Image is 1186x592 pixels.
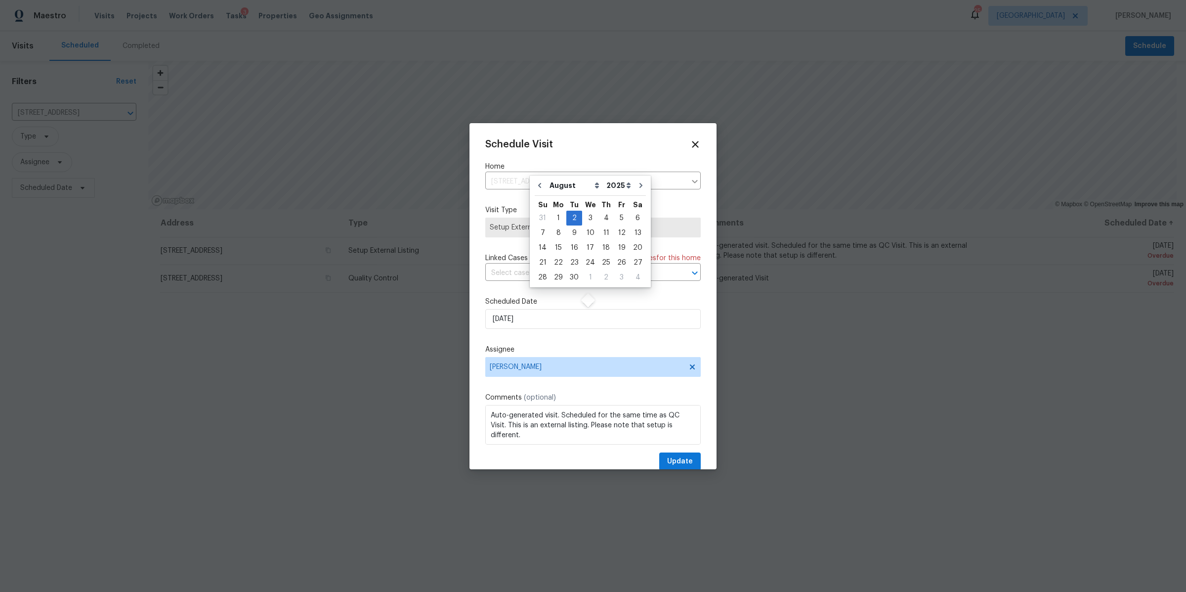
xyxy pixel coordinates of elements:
abbr: Sunday [538,201,548,208]
input: M/D/YYYY [485,309,701,329]
div: Thu Sep 04 2025 [598,211,614,226]
div: Sun Sep 07 2025 [535,226,551,240]
div: Mon Sep 22 2025 [551,255,566,270]
div: Fri Sep 05 2025 [614,211,630,226]
div: 6 [630,211,646,225]
div: Wed Oct 01 2025 [582,270,598,285]
div: Thu Sep 25 2025 [598,255,614,270]
div: 4 [598,211,614,225]
div: 2 [566,211,582,225]
div: Sat Sep 13 2025 [630,226,646,240]
div: Sun Sep 21 2025 [535,255,551,270]
abbr: Wednesday [585,201,596,208]
span: There are case s for this home [602,253,701,263]
label: Assignee [485,345,701,355]
span: Linked Cases [485,253,528,263]
div: Tue Sep 16 2025 [566,240,582,255]
label: Home [485,162,701,172]
label: Scheduled Date [485,297,701,307]
div: 5 [614,211,630,225]
div: 20 [630,241,646,255]
div: 21 [535,256,551,270]
div: Mon Sep 29 2025 [551,270,566,285]
div: Tue Sep 09 2025 [566,226,582,240]
div: Sat Sep 06 2025 [630,211,646,226]
div: 31 [535,211,551,225]
div: Fri Sep 12 2025 [614,226,630,240]
button: Open [688,266,702,280]
div: Sun Sep 28 2025 [535,270,551,285]
div: Thu Sep 18 2025 [598,240,614,255]
div: Wed Sep 03 2025 [582,211,598,226]
span: [PERSON_NAME] [490,363,683,371]
label: Visit Type [485,205,701,215]
div: 2 [598,271,614,284]
div: 15 [551,241,566,255]
div: Fri Sep 19 2025 [614,240,630,255]
div: 4 [630,271,646,284]
div: 17 [582,241,598,255]
button: Go to next month [634,176,648,195]
div: Sun Aug 31 2025 [535,211,551,226]
div: Sat Sep 20 2025 [630,240,646,255]
div: 13 [630,226,646,240]
div: 10 [582,226,598,240]
div: 28 [535,271,551,284]
span: (optional) [524,394,556,401]
div: Tue Sep 02 2025 [566,211,582,226]
span: Update [667,455,693,468]
button: Update [659,453,701,471]
div: 1 [551,211,566,225]
div: 29 [551,271,566,284]
div: 18 [598,241,614,255]
div: 14 [535,241,551,255]
div: 8 [551,226,566,240]
div: 12 [614,226,630,240]
span: Schedule Visit [485,139,553,149]
abbr: Thursday [601,201,611,208]
div: 23 [566,256,582,270]
div: Wed Sep 10 2025 [582,226,598,240]
input: Select cases [485,266,673,281]
abbr: Friday [618,201,625,208]
select: Month [547,178,604,193]
textarea: Auto-generated visit. Scheduled for the same time as QC Visit. This is an external listing. Pleas... [485,405,701,445]
div: 3 [582,211,598,225]
div: 26 [614,256,630,270]
div: 25 [598,256,614,270]
div: 11 [598,226,614,240]
div: Sat Oct 04 2025 [630,270,646,285]
div: Sat Sep 27 2025 [630,255,646,270]
abbr: Monday [553,201,564,208]
div: Tue Sep 23 2025 [566,255,582,270]
div: Mon Sep 15 2025 [551,240,566,255]
div: 16 [566,241,582,255]
abbr: Tuesday [570,201,579,208]
div: Thu Sep 11 2025 [598,226,614,240]
div: 1 [582,271,598,284]
div: Fri Sep 26 2025 [614,255,630,270]
div: 7 [535,226,551,240]
div: 30 [566,271,582,284]
div: Mon Sep 08 2025 [551,226,566,240]
div: Wed Sep 17 2025 [582,240,598,255]
span: Close [690,139,701,150]
input: Enter in an address [485,174,686,189]
button: Go to previous month [532,176,547,195]
label: Comments [485,393,701,403]
div: 27 [630,256,646,270]
abbr: Saturday [633,201,642,208]
div: Mon Sep 01 2025 [551,211,566,226]
div: 3 [614,271,630,284]
div: 24 [582,256,598,270]
div: 19 [614,241,630,255]
div: Fri Oct 03 2025 [614,270,630,285]
div: Thu Oct 02 2025 [598,270,614,285]
select: Year [604,178,634,193]
div: Sun Sep 14 2025 [535,240,551,255]
div: 9 [566,226,582,240]
div: Tue Sep 30 2025 [566,270,582,285]
span: Setup External Listing [490,223,696,232]
div: Wed Sep 24 2025 [582,255,598,270]
div: 22 [551,256,566,270]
